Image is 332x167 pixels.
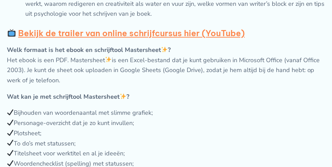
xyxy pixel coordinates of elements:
img: ✔️ [7,130,13,136]
img: ✨ [161,46,168,53]
strong: Welk formaat is het ebook en schrijftool Mastersheet ? [7,46,171,54]
img: ✔️ [7,160,13,166]
p: Het ebook is een PDF. Mastersheet is een Excel-bestand dat je kunt gebruiken in Microsoft Office ... [7,45,325,86]
img: ✔️ [7,150,13,156]
a: Bekijk de trailer van online schrijfcursus hier (YouTube) [18,28,245,38]
strong: Wat kan je met schrijftool Mastersheet ? [7,93,130,101]
img: ✔️ [7,120,13,126]
img: ✨ [105,56,111,62]
img: 📺 [8,29,16,37]
img: ✨ [120,93,126,99]
img: ✔️ [7,109,13,115]
img: ✔️ [7,140,13,146]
